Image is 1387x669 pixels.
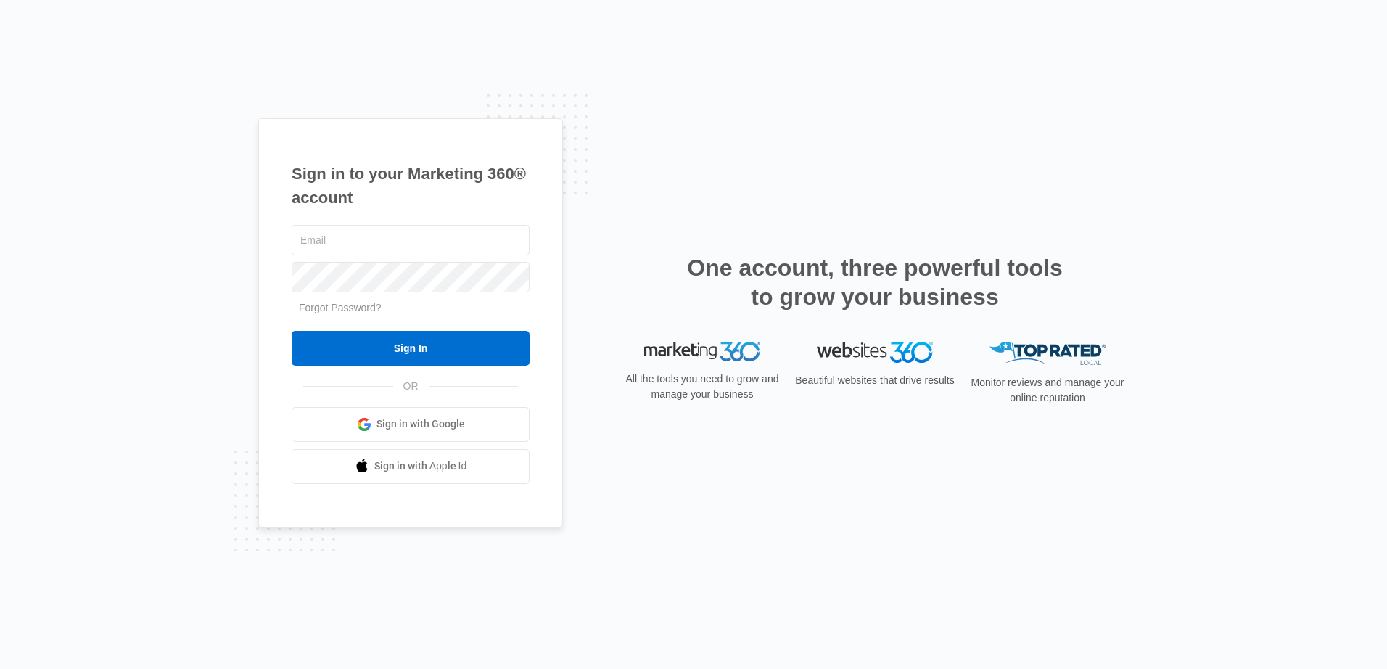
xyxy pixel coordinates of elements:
[376,416,465,432] span: Sign in with Google
[292,407,530,442] a: Sign in with Google
[393,379,429,394] span: OR
[683,253,1067,311] h2: One account, three powerful tools to grow your business
[299,302,382,313] a: Forgot Password?
[794,373,956,388] p: Beautiful websites that drive results
[292,162,530,210] h1: Sign in to your Marketing 360® account
[966,375,1129,406] p: Monitor reviews and manage your online reputation
[644,342,760,362] img: Marketing 360
[292,225,530,255] input: Email
[989,342,1106,366] img: Top Rated Local
[292,331,530,366] input: Sign In
[374,459,467,474] span: Sign in with Apple Id
[817,342,933,363] img: Websites 360
[292,449,530,484] a: Sign in with Apple Id
[621,372,783,402] p: All the tools you need to grow and manage your business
